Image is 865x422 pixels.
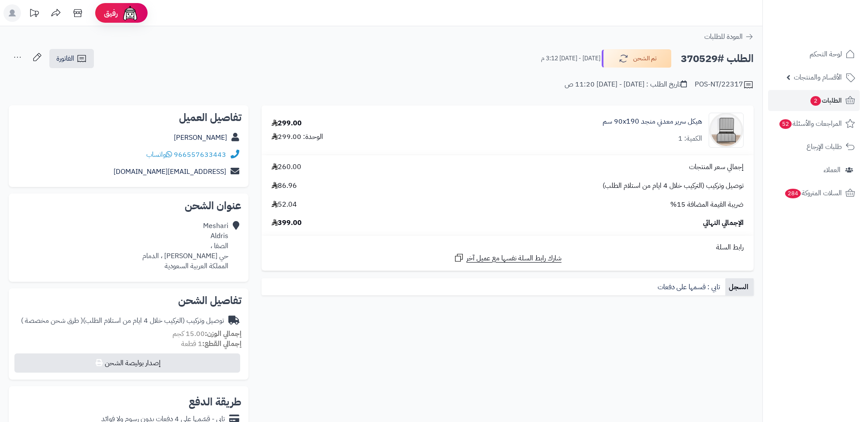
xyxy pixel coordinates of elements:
div: POS-NT/22317 [695,80,754,90]
a: السجل [725,278,754,296]
span: لوحة التحكم [810,48,842,60]
a: لوحة التحكم [768,44,860,65]
span: 2 [810,96,821,106]
span: الفاتورة [56,53,74,64]
button: تم الشحن [602,49,672,68]
a: السلات المتروكة284 [768,183,860,204]
small: 1 قطعة [181,339,241,349]
span: 52 [779,119,792,129]
a: طلبات الإرجاع [768,136,860,157]
strong: إجمالي القطع: [202,339,241,349]
span: شارك رابط السلة نفسها مع عميل آخر [466,253,562,263]
span: 86.96 [272,181,297,191]
div: 299.00 [272,118,302,128]
strong: إجمالي الوزن: [205,329,241,339]
div: توصيل وتركيب (التركيب خلال 4 ايام من استلام الطلب) [21,316,224,326]
span: العودة للطلبات [704,31,743,42]
a: العملاء [768,159,860,180]
a: هيكل سرير معدني منجد 90x190 سم [603,117,702,127]
h2: الطلب #370529 [681,50,754,68]
span: 52.04 [272,200,297,210]
div: Meshari Aldris الصفا ، حي [PERSON_NAME] ، الدمام المملكة العربية السعودية [142,221,228,271]
h2: تفاصيل العميل [16,112,241,123]
img: 1744121928-1-90x90.jpg [709,113,743,148]
a: واتساب [146,149,172,160]
span: الإجمالي النهائي [703,218,744,228]
span: الطلبات [810,94,842,107]
div: الكمية: 1 [678,134,702,144]
button: إصدار بوليصة الشحن [14,353,240,373]
span: العملاء [824,164,841,176]
span: المراجعات والأسئلة [779,118,842,130]
span: رفيق [104,8,118,18]
div: تاريخ الطلب : [DATE] - [DATE] 11:20 ص [565,80,687,90]
span: 260.00 [272,162,301,172]
span: ضريبة القيمة المضافة 15% [670,200,744,210]
img: ai-face.png [121,4,139,22]
h2: عنوان الشحن [16,201,241,211]
span: توصيل وتركيب (التركيب خلال 4 ايام من استلام الطلب) [603,181,744,191]
span: الأقسام والمنتجات [794,71,842,83]
span: ( طرق شحن مخصصة ) [21,315,83,326]
a: شارك رابط السلة نفسها مع عميل آخر [454,253,562,263]
a: المراجعات والأسئلة52 [768,113,860,134]
a: العودة للطلبات [704,31,754,42]
small: 15.00 كجم [172,329,241,339]
div: رابط السلة [265,242,750,253]
h2: تفاصيل الشحن [16,295,241,306]
a: 966557633443 [174,149,226,160]
span: 284 [785,189,801,198]
small: [DATE] - [DATE] 3:12 م [541,54,600,63]
a: [PERSON_NAME] [174,132,227,143]
h2: طريقة الدفع [189,397,241,407]
a: الطلبات2 [768,90,860,111]
a: تابي : قسمها على دفعات [654,278,725,296]
a: الفاتورة [49,49,94,68]
span: 399.00 [272,218,302,228]
div: الوحدة: 299.00 [272,132,323,142]
span: طلبات الإرجاع [806,141,842,153]
a: تحديثات المنصة [23,4,45,24]
span: إجمالي سعر المنتجات [689,162,744,172]
span: السلات المتروكة [784,187,842,199]
a: [EMAIL_ADDRESS][DOMAIN_NAME] [114,166,226,177]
